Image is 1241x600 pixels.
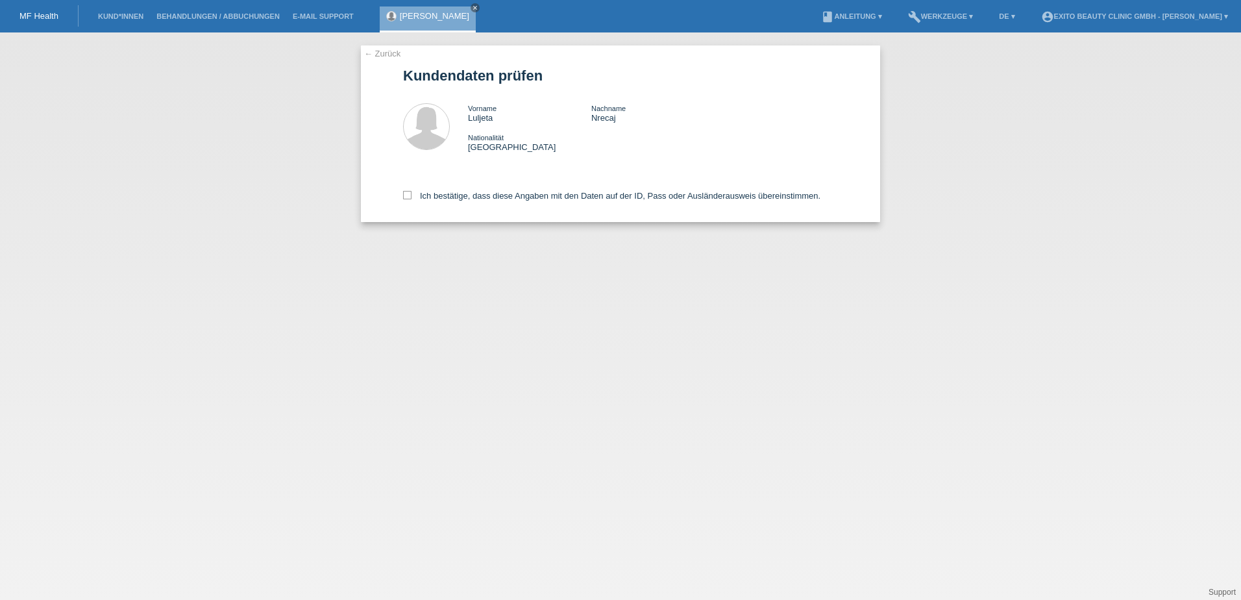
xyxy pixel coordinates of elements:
[150,12,286,20] a: Behandlungen / Abbuchungen
[471,3,480,12] a: close
[364,49,400,58] a: ← Zurück
[902,12,980,20] a: buildWerkzeuge ▾
[468,132,591,152] div: [GEOGRAPHIC_DATA]
[591,103,715,123] div: Nrecaj
[1209,588,1236,597] a: Support
[472,5,478,11] i: close
[468,103,591,123] div: Luljeta
[19,11,58,21] a: MF Health
[908,10,921,23] i: build
[821,10,834,23] i: book
[468,105,497,112] span: Vorname
[992,12,1021,20] a: DE ▾
[468,134,504,142] span: Nationalität
[403,68,838,84] h1: Kundendaten prüfen
[1035,12,1235,20] a: account_circleExito Beauty Clinic GmbH - [PERSON_NAME] ▾
[92,12,150,20] a: Kund*innen
[286,12,360,20] a: E-Mail Support
[1041,10,1054,23] i: account_circle
[403,191,820,201] label: Ich bestätige, dass diese Angaben mit den Daten auf der ID, Pass oder Ausländerausweis übereinsti...
[591,105,626,112] span: Nachname
[815,12,888,20] a: bookAnleitung ▾
[400,11,469,21] a: [PERSON_NAME]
